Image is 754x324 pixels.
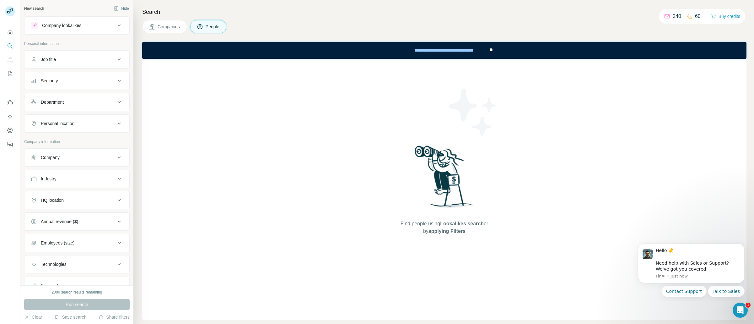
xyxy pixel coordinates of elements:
[394,220,494,235] span: Find people using or by
[41,176,57,182] div: Industry
[24,73,129,88] button: Seniority
[412,144,477,214] img: Surfe Illustration - Woman searching with binoculars
[24,18,129,33] button: Company lookalikes
[41,154,60,161] div: Company
[42,22,81,29] div: Company lookalikes
[24,257,129,272] button: Technologies
[41,283,60,289] div: Keywords
[673,13,681,20] p: 240
[142,42,746,59] iframe: Banner
[41,218,78,225] div: Annual revenue ($)
[695,13,701,20] p: 60
[41,240,74,246] div: Employees (size)
[5,54,15,65] button: Enrich CSV
[24,278,129,293] button: Keywords
[109,4,133,13] button: Hide
[24,6,44,11] div: New search
[628,238,754,301] iframe: Intercom notifications message
[5,40,15,52] button: Search
[41,56,56,63] div: Job title
[428,228,466,234] span: applying Filters
[5,26,15,38] button: Quick start
[5,111,15,122] button: Use Surfe API
[24,52,129,67] button: Job title
[24,150,129,165] button: Company
[99,314,130,320] button: Share filters
[52,289,102,295] div: 2000 search results remaining
[711,12,740,21] button: Buy credits
[746,303,751,308] span: 1
[5,125,15,136] button: Dashboard
[24,171,129,186] button: Industry
[206,24,220,30] span: People
[24,214,129,229] button: Annual revenue ($)
[440,221,484,226] span: Lookalikes search
[24,41,130,47] p: Personal information
[41,120,74,127] div: Personal location
[158,24,180,30] span: Companies
[733,303,748,318] iframe: Intercom live chat
[24,116,129,131] button: Personal location
[24,139,130,145] p: Company information
[24,235,129,250] button: Employees (size)
[41,78,58,84] div: Seniority
[24,193,129,208] button: HQ location
[41,99,64,105] div: Department
[54,314,86,320] button: Save search
[5,68,15,79] button: My lists
[444,84,501,140] img: Surfe Illustration - Stars
[41,197,64,203] div: HQ location
[24,95,129,110] button: Department
[5,139,15,150] button: Feedback
[5,97,15,108] button: Use Surfe on LinkedIn
[24,314,42,320] button: Clear
[41,261,67,267] div: Technologies
[142,8,746,16] h4: Search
